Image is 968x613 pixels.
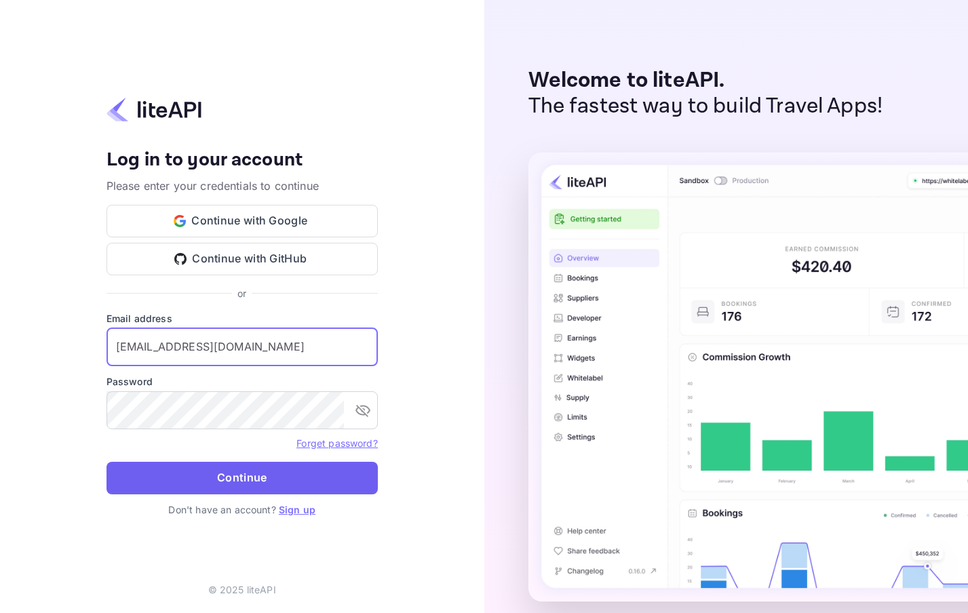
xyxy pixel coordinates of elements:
p: © 2025 liteAPI [208,582,276,597]
button: Continue [107,462,378,494]
p: Please enter your credentials to continue [107,178,378,194]
p: Don't have an account? [107,502,378,517]
button: Continue with Google [107,205,378,237]
input: Enter your email address [107,328,378,366]
p: Welcome to liteAPI. [528,68,883,94]
p: The fastest way to build Travel Apps! [528,94,883,119]
a: Forget password? [296,437,377,449]
button: toggle password visibility [349,397,376,424]
label: Password [107,374,378,389]
label: Email address [107,311,378,325]
img: liteapi [107,96,201,123]
h4: Log in to your account [107,149,378,172]
a: Sign up [279,504,315,515]
button: Continue with GitHub [107,243,378,275]
p: or [237,286,246,300]
a: Forget password? [296,436,377,450]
